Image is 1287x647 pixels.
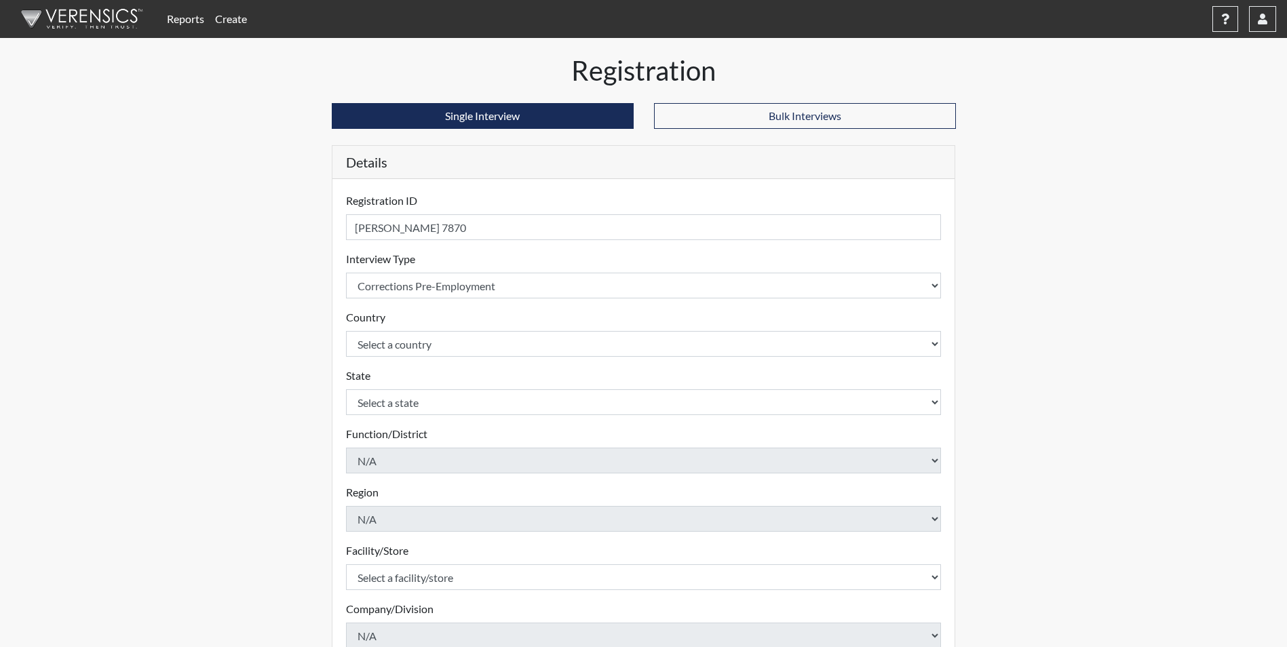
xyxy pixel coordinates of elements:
label: Company/Division [346,601,434,617]
label: Interview Type [346,251,415,267]
h1: Registration [332,54,956,87]
button: Bulk Interviews [654,103,956,129]
h5: Details [332,146,955,179]
label: Country [346,309,385,326]
button: Single Interview [332,103,634,129]
label: Registration ID [346,193,417,209]
label: Function/District [346,426,427,442]
label: Facility/Store [346,543,408,559]
input: Insert a Registration ID, which needs to be a unique alphanumeric value for each interviewee [346,214,942,240]
label: State [346,368,370,384]
label: Region [346,484,379,501]
a: Reports [161,5,210,33]
a: Create [210,5,252,33]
